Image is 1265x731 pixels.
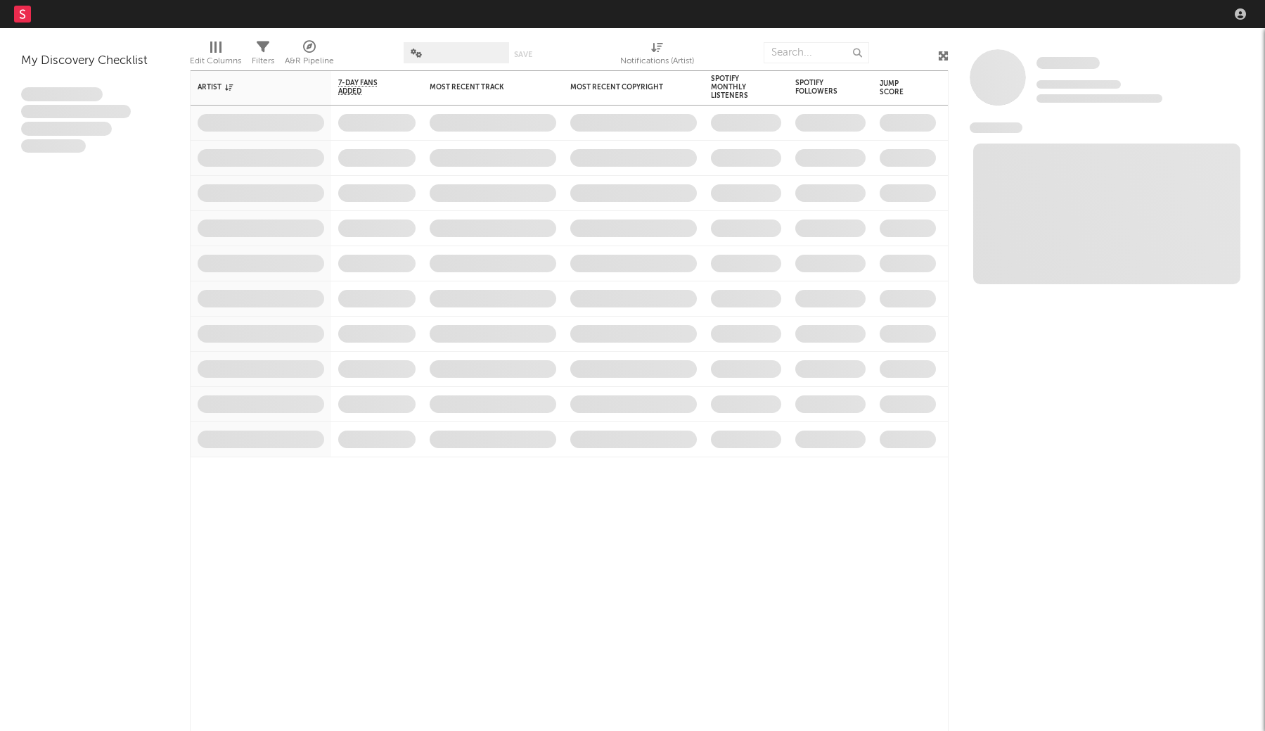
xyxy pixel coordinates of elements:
span: Praesent ac interdum [21,122,112,136]
div: Notifications (Artist) [620,35,694,76]
span: News Feed [970,122,1022,133]
div: Edit Columns [190,35,241,76]
div: Filters [252,53,274,70]
div: Notifications (Artist) [620,53,694,70]
div: Filters [252,35,274,76]
div: Spotify Followers [795,79,845,96]
div: Most Recent Track [430,83,535,91]
div: Spotify Monthly Listeners [711,75,760,100]
div: A&R Pipeline [285,35,334,76]
button: Save [514,51,532,58]
a: Some Artist [1036,56,1100,70]
span: Integer aliquet in purus et [21,105,131,119]
div: A&R Pipeline [285,53,334,70]
span: Lorem ipsum dolor [21,87,103,101]
span: Some Artist [1036,57,1100,69]
input: Search... [764,42,869,63]
div: Jump Score [880,80,915,96]
div: Artist [198,83,303,91]
span: Aliquam viverra [21,139,86,153]
div: My Discovery Checklist [21,53,169,70]
span: 7-Day Fans Added [338,79,394,96]
span: 0 fans last week [1036,94,1162,103]
span: Tracking Since: [DATE] [1036,80,1121,89]
div: Edit Columns [190,53,241,70]
div: Most Recent Copyright [570,83,676,91]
